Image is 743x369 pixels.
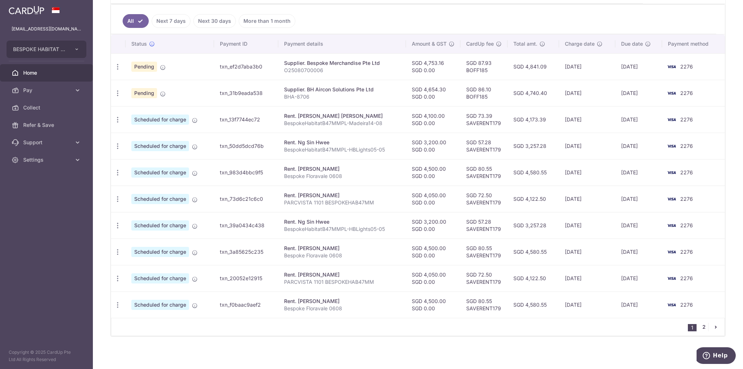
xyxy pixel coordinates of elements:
td: SGD 4,500.00 SGD 0.00 [406,291,460,318]
p: [EMAIL_ADDRESS][DOMAIN_NAME] [12,25,81,33]
td: [DATE] [559,53,615,80]
span: 2276 [680,196,693,202]
td: [DATE] [559,212,615,239]
span: Scheduled for charge [131,167,189,178]
td: SGD 4,740.40 [508,80,559,106]
a: 2 [699,323,708,331]
p: BespokeHabitatB47MMPL-HBLights05-05 [284,225,400,233]
p: BHA-8706 [284,93,400,100]
td: SGD 57.28 SAVERENT179 [460,212,508,239]
td: [DATE] [615,291,662,318]
img: Bank Card [664,142,679,150]
a: Next 7 days [152,14,190,28]
span: Charge date [565,40,595,47]
span: Scheduled for charge [131,194,189,204]
td: txn_31b9eada538 [214,80,278,106]
td: [DATE] [615,186,662,212]
span: 2276 [680,90,693,96]
p: BespokeHabitatB47MMPL-HBLights05-05 [284,146,400,153]
td: [DATE] [559,265,615,291]
td: [DATE] [615,53,662,80]
td: SGD 3,200.00 SGD 0.00 [406,212,460,239]
th: Payment ID [214,34,278,53]
td: SGD 4,580.55 [508,239,559,265]
a: More than 1 month [239,14,295,28]
td: SGD 3,257.28 [508,133,559,159]
td: txn_20052e12915 [214,265,278,291]
span: Pending [131,62,157,72]
td: SGD 73.39 SAVERENT179 [460,106,508,133]
td: [DATE] [615,265,662,291]
img: Bank Card [664,274,679,283]
td: [DATE] [615,80,662,106]
td: SGD 4,580.55 [508,291,559,318]
span: Pending [131,88,157,98]
img: Bank Card [664,221,679,230]
td: [DATE] [559,239,615,265]
div: Supplier. BH Aircon Solutions Pte Ltd [284,86,400,93]
span: Home [23,69,71,76]
span: Scheduled for charge [131,300,189,310]
img: Bank Card [664,168,679,177]
td: SGD 4,122.50 [508,265,559,291]
span: 2276 [680,63,693,70]
td: SGD 57.28 SAVERENT179 [460,133,508,159]
span: Settings [23,156,71,163]
span: CardUp fee [466,40,494,47]
th: Payment method [662,34,725,53]
td: txn_39a0434c438 [214,212,278,239]
div: Supplier. Bespoke Merchandise Pte Ltd [284,59,400,67]
span: Refer & Save [23,121,71,129]
span: 2276 [680,169,693,175]
td: SGD 87.93 BOFF185 [460,53,508,80]
td: SGD 3,200.00 SGD 0.00 [406,133,460,159]
div: Rent. [PERSON_NAME] [284,298,400,305]
span: 2276 [680,143,693,149]
span: Status [131,40,147,47]
td: SGD 80.55 SAVERENT179 [460,291,508,318]
td: SGD 4,841.09 [508,53,559,80]
td: txn_73d6c21c6c0 [214,186,278,212]
td: SGD 4,100.00 SGD 0.00 [406,106,460,133]
td: [DATE] [559,186,615,212]
div: Rent. [PERSON_NAME] [PERSON_NAME] [284,112,400,120]
td: SGD 80.55 SAVERENT179 [460,239,508,265]
td: txn_3a85625c235 [214,239,278,265]
iframe: Opens a widget where you can find more information [697,347,736,365]
th: Payment details [278,34,406,53]
span: Total amt. [513,40,537,47]
span: 2276 [680,249,693,255]
span: 2276 [680,222,693,228]
a: All [123,14,149,28]
li: 1 [688,324,697,331]
span: Scheduled for charge [131,273,189,283]
td: txn_50dd5dcd76b [214,133,278,159]
td: [DATE] [615,239,662,265]
span: Due date [621,40,643,47]
td: [DATE] [615,212,662,239]
span: Amount & GST [412,40,447,47]
td: SGD 4,050.00 SGD 0.00 [406,186,460,212]
td: [DATE] [559,133,615,159]
nav: pager [688,318,724,336]
span: Pay [23,87,71,94]
td: txn_13f7744ec72 [214,106,278,133]
img: Bank Card [664,195,679,203]
span: Scheduled for charge [131,247,189,257]
td: SGD 4,654.30 SGD 0.00 [406,80,460,106]
img: CardUp [9,6,44,14]
span: Scheduled for charge [131,141,189,151]
p: PARCVISTA 1101 BESPOKEHAB47MM [284,278,400,286]
td: [DATE] [559,291,615,318]
td: SGD 3,257.28 [508,212,559,239]
td: [DATE] [615,106,662,133]
span: Scheduled for charge [131,220,189,231]
td: SGD 4,500.00 SGD 0.00 [406,159,460,186]
span: 2276 [680,275,693,281]
td: SGD 80.55 SAVERENT179 [460,159,508,186]
td: txn_ef2d7aba3b0 [214,53,278,80]
td: [DATE] [559,106,615,133]
div: Rent. [PERSON_NAME] [284,192,400,199]
div: Rent. [PERSON_NAME] [284,271,400,278]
